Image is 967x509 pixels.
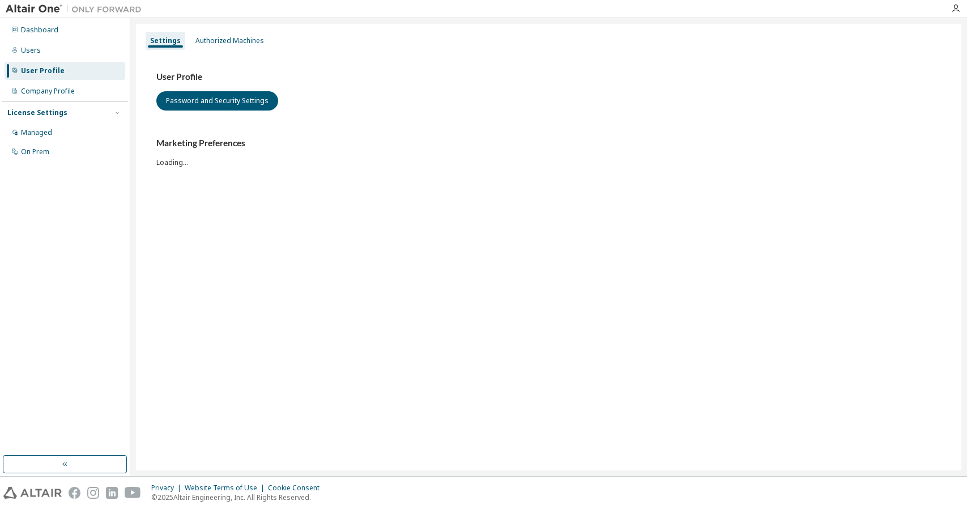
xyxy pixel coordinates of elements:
[268,483,326,493] div: Cookie Consent
[21,147,49,156] div: On Prem
[156,138,941,167] div: Loading...
[156,71,941,83] h3: User Profile
[156,91,278,111] button: Password and Security Settings
[185,483,268,493] div: Website Terms of Use
[3,487,62,499] img: altair_logo.svg
[151,493,326,502] p: © 2025 Altair Engineering, Inc. All Rights Reserved.
[195,36,264,45] div: Authorized Machines
[125,487,141,499] img: youtube.svg
[6,3,147,15] img: Altair One
[7,108,67,117] div: License Settings
[21,66,65,75] div: User Profile
[150,36,181,45] div: Settings
[106,487,118,499] img: linkedin.svg
[87,487,99,499] img: instagram.svg
[69,487,80,499] img: facebook.svg
[151,483,185,493] div: Privacy
[21,46,41,55] div: Users
[21,128,52,137] div: Managed
[21,87,75,96] div: Company Profile
[156,138,941,149] h3: Marketing Preferences
[21,26,58,35] div: Dashboard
